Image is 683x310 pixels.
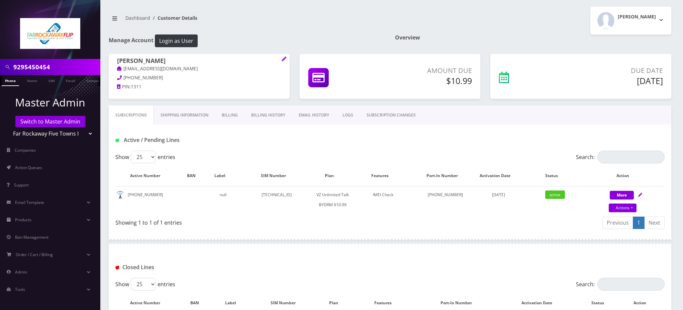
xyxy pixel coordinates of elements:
button: Login as User [155,34,198,47]
p: Due Date [557,66,663,76]
a: Phone [2,75,19,86]
span: Tools [15,287,25,292]
span: Ban Management [15,234,48,240]
th: BAN: activate to sort column ascending [182,166,208,185]
th: Label: activate to sort column ascending [208,166,238,185]
td: null [208,186,238,213]
a: Previous [602,217,633,229]
td: [PHONE_NUMBER] [116,186,181,213]
a: Name [24,75,40,85]
a: Billing History [245,105,292,125]
select: Showentries [131,278,156,291]
a: [EMAIL_ADDRESS][DOMAIN_NAME] [117,66,198,72]
a: SIM [45,75,58,85]
img: Far Rockaway Five Towns Flip [20,18,80,49]
div: Showing 1 to 1 of 1 entries [115,216,385,227]
th: Port-In Number: activate to sort column ascending [416,166,475,185]
a: Actions [609,204,637,212]
label: Show entries [115,151,175,163]
span: [DATE] [492,192,505,198]
input: Search: [597,278,665,291]
button: More [610,191,634,200]
h1: Active / Pending Lines [115,137,292,143]
a: Next [644,217,665,229]
label: Search: [576,151,665,163]
th: Plan: activate to sort column ascending [316,166,350,185]
a: SUBSCRIPTION CHANGES [360,105,422,125]
a: Shipping Information [154,105,215,125]
button: [PERSON_NAME] [590,7,671,34]
h2: [PERSON_NAME] [618,14,656,20]
span: Action Queues [15,165,42,170]
nav: breadcrumb [109,11,385,30]
a: Switch to Master Admin [15,116,85,127]
span: active [545,190,565,199]
a: PIN: [117,84,131,90]
span: 1311 [131,84,141,90]
a: Email [63,75,79,85]
img: Closed Lines [115,266,119,269]
span: Order / Cart / Billing [16,252,53,257]
th: SIM Number: activate to sort column ascending [238,166,315,185]
a: Company [83,75,106,85]
th: Activation Date: activate to sort column ascending [475,166,522,185]
a: LOGS [336,105,360,125]
label: Search: [576,278,665,291]
img: Active / Pending Lines [115,139,119,142]
th: Active Number: activate to sort column ascending [116,166,181,185]
span: [PHONE_NUMBER] [123,75,163,81]
span: Products [15,217,31,223]
a: Billing [215,105,245,125]
a: Dashboard [125,15,150,21]
td: [TECHNICAL_ID] [238,186,315,213]
span: Email Template [15,200,44,205]
td: VZ Unlimited Talk BYDRM $10.99 [316,186,350,213]
td: [PHONE_NUMBER] [416,186,475,213]
input: Search: [597,151,665,163]
span: Companies [15,147,36,153]
a: Login as User [154,36,198,44]
th: Action: activate to sort column ascending [588,166,664,185]
h5: [DATE] [557,76,663,86]
a: EMAIL HISTORY [292,105,336,125]
a: 1 [633,217,645,229]
h1: Overview [395,34,671,41]
h1: Closed Lines [115,264,292,270]
label: Show entries [115,278,175,291]
p: Amount Due [381,66,472,76]
div: IMEI Check [351,190,415,200]
h1: Manage Account [109,34,385,47]
select: Showentries [131,151,156,163]
h5: $10.99 [381,76,472,86]
h1: [PERSON_NAME] [117,57,281,65]
th: Status: activate to sort column ascending [522,166,587,185]
input: Search in Company [13,61,99,73]
th: Features: activate to sort column ascending [351,166,415,185]
a: Subscriptions [109,105,154,125]
span: Support [14,182,29,188]
img: default.png [116,191,124,199]
span: Admin [15,269,27,275]
li: Customer Details [150,14,197,21]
